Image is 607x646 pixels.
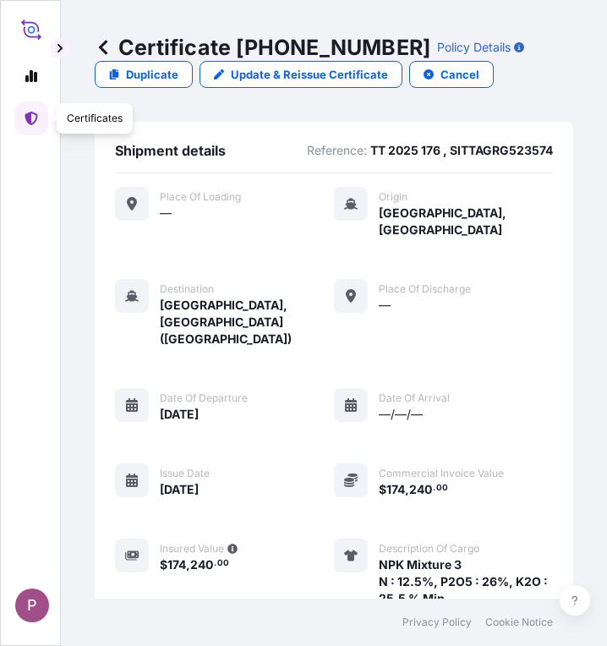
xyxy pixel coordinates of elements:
[409,61,494,88] button: Cancel
[370,142,553,159] p: TT 2025 176 , SITTAGRG523574
[95,61,193,88] a: Duplicate
[307,142,367,159] p: Reference:
[379,205,553,238] span: [GEOGRAPHIC_DATA], [GEOGRAPHIC_DATA]
[379,297,391,314] span: —
[160,190,241,204] span: Place of Loading
[160,542,224,556] span: Insured Value
[167,559,186,571] span: 174
[200,61,402,88] a: Update & Reissue Certificate
[160,467,210,480] span: Issue Date
[126,66,178,83] p: Duplicate
[409,484,432,495] span: 240
[160,282,214,296] span: Destination
[485,616,553,629] a: Cookie Notice
[214,561,216,567] span: .
[379,484,386,495] span: $
[160,205,172,222] span: —
[160,481,199,498] span: [DATE]
[379,556,553,624] span: NPK Mixture 3 N : 12.5%, P2O5 : 26%, K2O : 25.5 % Min 9.5 Kg/Bags
[379,190,407,204] span: Origin
[379,391,450,405] span: Date of arrival
[160,391,248,405] span: Date of departure
[379,282,471,296] span: Place of discharge
[433,485,435,491] span: .
[160,559,167,571] span: $
[115,142,226,159] span: Shipment details
[437,39,511,56] p: Policy Details
[217,561,229,567] span: 00
[57,103,133,134] div: Certificates
[386,484,405,495] span: 174
[160,297,334,348] span: [GEOGRAPHIC_DATA], [GEOGRAPHIC_DATA] ([GEOGRAPHIC_DATA])
[436,485,448,491] span: 00
[231,66,388,83] p: Update & Reissue Certificate
[190,559,213,571] span: 240
[405,484,409,495] span: ,
[95,34,430,61] p: Certificate [PHONE_NUMBER]
[160,406,199,423] span: [DATE]
[379,542,479,556] span: Description of cargo
[402,616,472,629] a: Privacy Policy
[186,559,190,571] span: ,
[379,467,504,480] span: Commercial Invoice Value
[440,66,479,83] p: Cancel
[27,597,37,614] span: P
[379,406,423,423] span: —/—/—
